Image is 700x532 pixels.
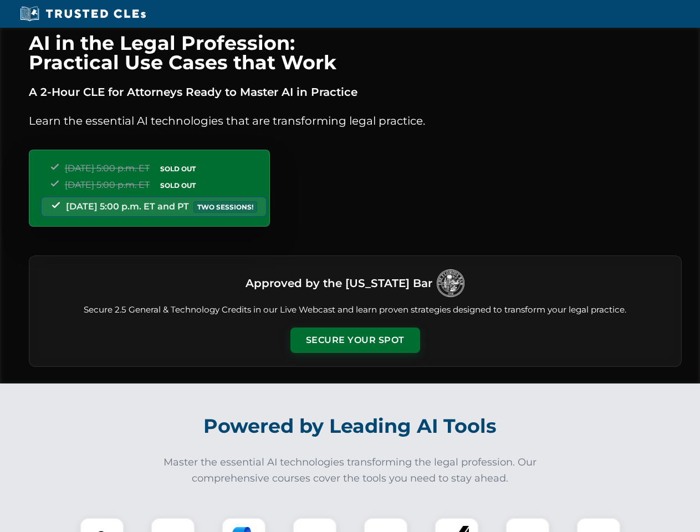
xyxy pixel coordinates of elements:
img: Trusted CLEs [17,6,149,22]
span: SOLD OUT [156,180,200,191]
span: [DATE] 5:00 p.m. ET [65,163,150,173]
h1: AI in the Legal Profession: Practical Use Cases that Work [29,33,682,72]
h3: Approved by the [US_STATE] Bar [246,273,432,293]
button: Secure Your Spot [290,328,420,353]
p: Secure 2.5 General & Technology Credits in our Live Webcast and learn proven strategies designed ... [43,304,668,316]
p: A 2-Hour CLE for Attorneys Ready to Master AI in Practice [29,83,682,101]
img: Logo [437,269,464,297]
span: [DATE] 5:00 p.m. ET [65,180,150,190]
p: Learn the essential AI technologies that are transforming legal practice. [29,112,682,130]
h2: Powered by Leading AI Tools [43,407,657,446]
span: SOLD OUT [156,163,200,175]
p: Master the essential AI technologies transforming the legal profession. Our comprehensive courses... [156,454,544,487]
